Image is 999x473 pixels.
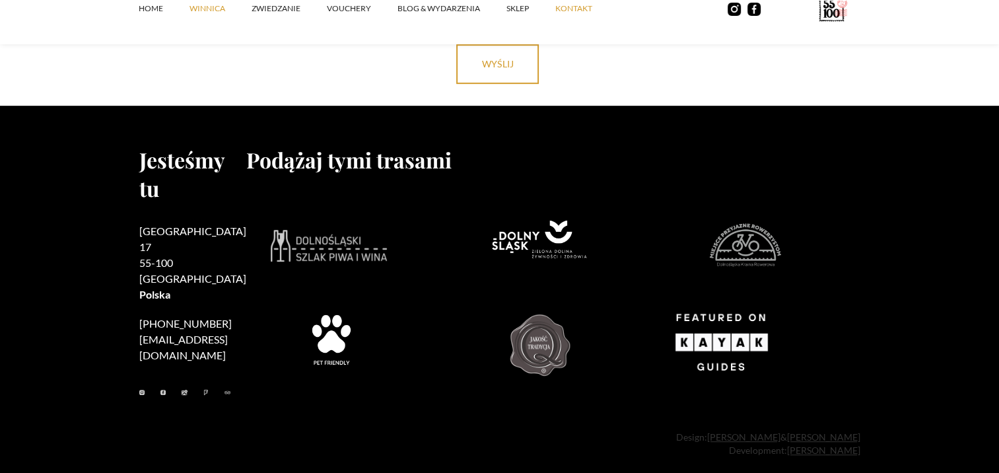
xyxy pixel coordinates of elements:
[139,145,246,202] h2: Jesteśmy tu
[787,431,860,443] a: [PERSON_NAME]
[139,333,228,361] a: [EMAIL_ADDRESS][DOMAIN_NAME]
[787,445,860,456] a: [PERSON_NAME]
[246,145,860,174] h2: Podążaj tymi trasami
[456,44,539,84] input: wyślij
[139,431,860,457] div: Design: & Development:
[139,223,246,303] h2: [GEOGRAPHIC_DATA] 17 55-100 [GEOGRAPHIC_DATA]
[139,288,170,301] strong: Polska
[139,317,232,330] a: [PHONE_NUMBER]
[707,431,780,443] a: [PERSON_NAME]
